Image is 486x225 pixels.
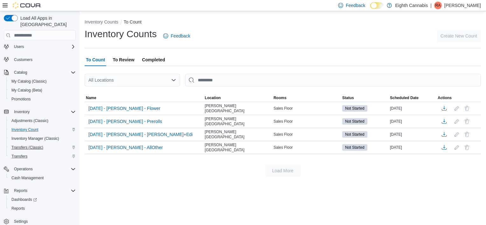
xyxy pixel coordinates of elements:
span: My Catalog (Classic) [9,78,76,85]
a: Transfers [9,153,30,160]
button: [DATE] - [PERSON_NAME] - AllOther [86,143,165,152]
button: Transfers (Classic) [6,143,78,152]
button: Load More [265,164,301,177]
span: Catalog [14,70,27,75]
button: Users [1,42,78,51]
button: Operations [1,165,78,174]
button: Inventory [11,108,32,116]
span: Customers [11,56,76,64]
span: Create New Count [441,33,477,39]
button: Delete [463,105,471,112]
span: Reports [9,205,76,212]
span: Reports [14,188,27,193]
button: To Count [124,19,142,24]
span: Transfers [11,154,27,159]
input: This is a search bar. After typing your query, hit enter to filter the results lower in the page. [185,74,481,86]
a: Feedback [161,30,193,42]
span: Completed [142,53,165,66]
span: My Catalog (Beta) [9,86,76,94]
span: Inventory Manager (Classic) [9,135,76,142]
span: [PERSON_NAME][GEOGRAPHIC_DATA] [205,129,271,140]
span: Not Started [345,119,364,124]
button: Delete [463,118,471,125]
span: [PERSON_NAME][GEOGRAPHIC_DATA] [205,103,271,113]
span: Reports [11,206,25,211]
span: [DATE] - [PERSON_NAME] - [PERSON_NAME]+Edi [88,131,193,138]
span: Location [205,95,221,100]
nav: An example of EuiBreadcrumbs [85,19,481,26]
a: Cash Management [9,174,46,182]
button: Transfers [6,152,78,161]
span: Customers [14,57,32,62]
button: Customers [1,55,78,64]
div: Roya Aziz [434,2,442,9]
span: Inventory Manager (Classic) [11,136,59,141]
a: Reports [9,205,27,212]
div: Sales Floor [272,144,341,151]
button: Edit count details [453,104,461,113]
button: Promotions [6,95,78,104]
p: Eighth Cannabis [395,2,428,9]
span: Not Started [345,132,364,137]
p: | [430,2,432,9]
button: Adjustments (Classic) [6,116,78,125]
button: Edit count details [453,117,461,126]
span: Transfers (Classic) [11,145,43,150]
span: Inventory [11,108,76,116]
button: My Catalog (Beta) [6,86,78,95]
button: Cash Management [6,174,78,182]
button: Reports [11,187,30,194]
span: Not Started [342,131,367,138]
span: Feedback [346,2,365,9]
span: Dashboards [11,197,37,202]
button: Scheduled Date [389,94,436,102]
button: Users [11,43,26,51]
span: My Catalog (Classic) [11,79,47,84]
span: My Catalog (Beta) [11,88,42,93]
span: Inventory [14,109,30,114]
button: Edit count details [453,130,461,139]
span: Rooms [274,95,287,100]
button: [DATE] - [PERSON_NAME] - Flower [86,104,163,113]
span: Reports [11,187,76,194]
span: Scheduled Date [390,95,419,100]
a: Promotions [9,95,33,103]
a: Customers [11,56,35,64]
span: Adjustments (Classic) [9,117,76,125]
button: Reports [6,204,78,213]
button: Reports [1,186,78,195]
a: My Catalog (Beta) [9,86,45,94]
button: [DATE] - [PERSON_NAME] - Prerolls [86,117,165,126]
button: Inventory Counts [85,19,118,24]
span: Transfers (Classic) [9,144,76,151]
span: Adjustments (Classic) [11,118,48,123]
button: Rooms [272,94,341,102]
img: Cova [13,2,41,9]
span: Promotions [11,97,31,102]
button: Catalog [11,69,30,76]
button: Catalog [1,68,78,77]
span: RA [435,2,441,9]
span: Not Started [345,145,364,150]
span: Not Started [342,144,367,151]
span: Dashboards [9,196,76,203]
p: [PERSON_NAME] [444,2,481,9]
a: Inventory Count [9,126,41,133]
a: My Catalog (Classic) [9,78,49,85]
button: Delete [463,131,471,138]
button: Delete [463,144,471,151]
span: Load More [272,167,294,174]
input: Dark Mode [370,2,384,9]
span: Inventory Count [9,126,76,133]
div: Sales Floor [272,131,341,138]
span: Load All Apps in [GEOGRAPHIC_DATA] [18,15,76,28]
div: [DATE] [389,118,436,125]
span: Operations [11,165,76,173]
span: Users [14,44,24,49]
a: Transfers (Classic) [9,144,46,151]
span: Status [342,95,354,100]
button: My Catalog (Classic) [6,77,78,86]
span: To Review [113,53,134,66]
span: [DATE] - [PERSON_NAME] - AllOther [88,144,163,151]
span: Promotions [9,95,76,103]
